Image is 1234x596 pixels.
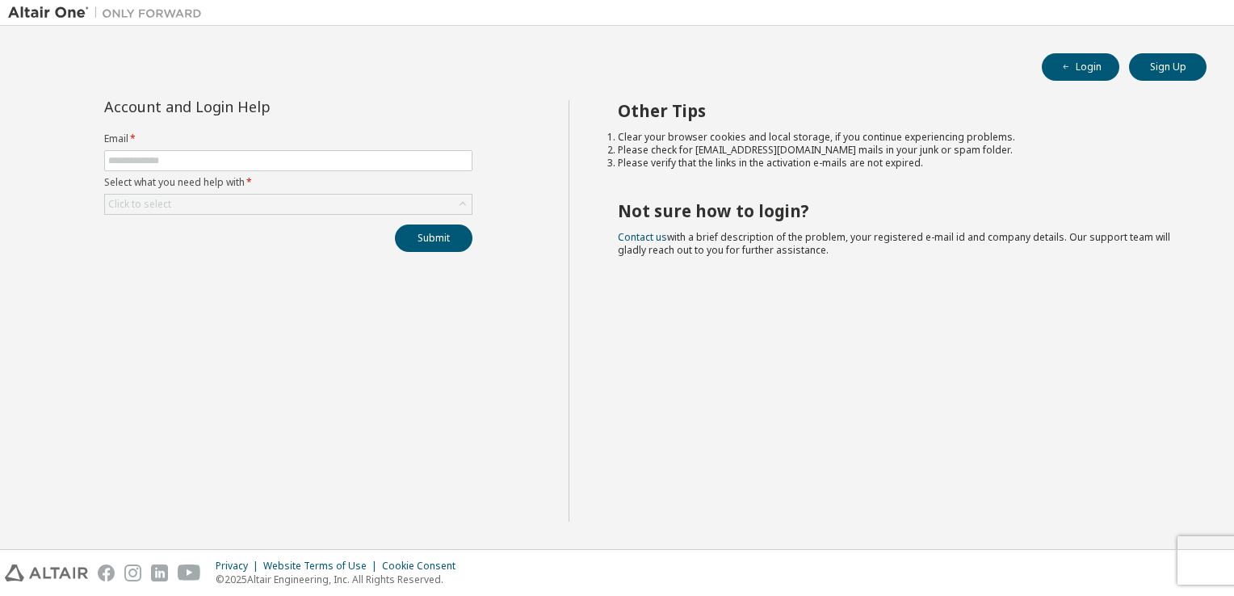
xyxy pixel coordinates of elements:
h2: Other Tips [618,100,1178,121]
li: Please check for [EMAIL_ADDRESS][DOMAIN_NAME] mails in your junk or spam folder. [618,144,1178,157]
div: Cookie Consent [382,560,465,573]
li: Please verify that the links in the activation e-mails are not expired. [618,157,1178,170]
span: with a brief description of the problem, your registered e-mail id and company details. Our suppo... [618,230,1170,257]
div: Account and Login Help [104,100,399,113]
button: Sign Up [1129,53,1207,81]
a: Contact us [618,230,667,244]
button: Submit [395,225,472,252]
div: Website Terms of Use [263,560,382,573]
p: © 2025 Altair Engineering, Inc. All Rights Reserved. [216,573,465,586]
img: Altair One [8,5,210,21]
label: Email [104,132,472,145]
h2: Not sure how to login? [618,200,1178,221]
img: youtube.svg [178,565,201,581]
img: linkedin.svg [151,565,168,581]
div: Click to select [105,195,472,214]
li: Clear your browser cookies and local storage, if you continue experiencing problems. [618,131,1178,144]
img: facebook.svg [98,565,115,581]
div: Click to select [108,198,171,211]
button: Login [1042,53,1119,81]
label: Select what you need help with [104,176,472,189]
img: altair_logo.svg [5,565,88,581]
div: Privacy [216,560,263,573]
img: instagram.svg [124,565,141,581]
